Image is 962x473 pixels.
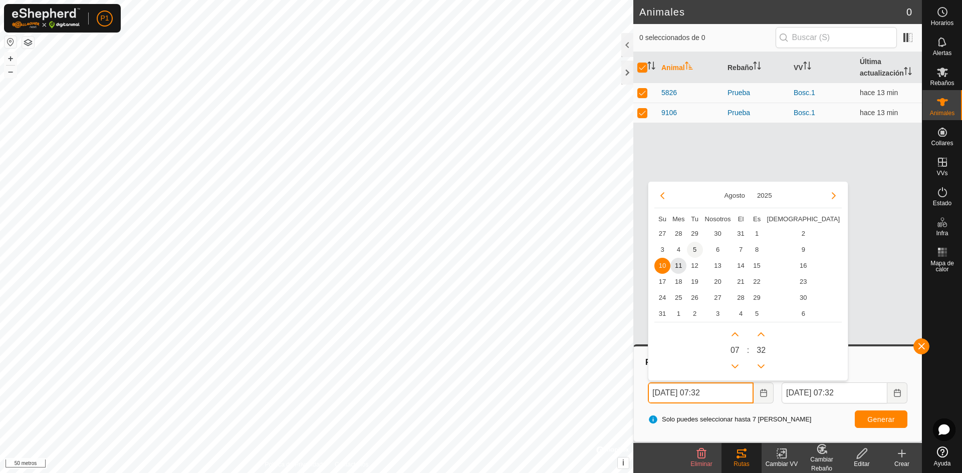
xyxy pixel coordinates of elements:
[659,278,666,285] font: 17
[691,215,698,223] font: Tu
[622,458,624,467] font: i
[670,242,687,258] td: 4
[802,230,805,237] font: 2
[936,230,948,237] font: Infra
[727,358,743,374] p-button: Hora anterior
[749,226,765,242] td: 1
[733,258,749,274] td: 14
[720,190,749,201] button: Elija mes
[733,290,749,306] td: 28
[755,230,759,237] font: 1
[22,37,34,49] button: Capas del Mapa
[765,226,842,242] td: 2
[826,188,842,204] button: Mes próximo
[648,181,848,381] div: Elija fecha
[931,20,953,27] font: Horarios
[936,170,947,177] font: VVs
[734,460,749,467] font: Rutas
[860,109,898,117] span: 11 de agosto de 2025, 7:18
[931,140,953,147] font: Collares
[860,89,898,97] span: 11 de agosto de 2025, 7:18
[753,326,769,342] p-button: Próximo minuto
[727,326,743,342] p-button: Próxima hora
[654,258,670,274] td: 10
[794,64,803,72] font: VV
[765,306,842,322] td: 6
[867,415,895,423] font: Generar
[670,226,687,242] td: 28
[654,226,670,242] td: 27
[765,242,842,258] td: 9
[922,442,962,470] a: Ayuda
[670,290,687,306] td: 25
[5,66,17,78] button: –
[737,230,744,237] font: 31
[265,460,323,469] a: Política de Privacidad
[714,262,721,269] font: 13
[661,64,685,72] font: Animal
[753,358,769,374] p-button: Minuto anterior
[703,306,733,322] td: 3
[675,230,682,237] font: 28
[754,382,774,403] button: Elija fecha
[906,7,912,18] font: 0
[739,246,743,253] font: 7
[677,246,680,253] font: 4
[728,64,753,72] font: Rebaño
[645,358,667,366] font: Rutas
[670,258,687,274] td: 11
[930,260,954,273] font: Mapa de calor
[753,190,776,201] button: Elija el año
[733,274,749,290] td: 21
[737,294,744,301] font: 28
[691,230,698,237] font: 29
[728,89,750,97] font: Prueba
[794,109,815,117] a: Bosc.1
[659,230,666,237] font: 27
[705,215,731,223] font: Nosotros
[687,242,703,258] td: 5
[757,192,772,199] font: 2025
[662,415,811,423] font: Solo puedes seleccionar hasta 7 [PERSON_NAME]
[753,63,761,71] p-sorticon: Activar para ordenar
[703,258,733,274] td: 13
[687,290,703,306] td: 26
[753,262,760,269] font: 15
[753,215,761,223] font: Es
[860,89,898,97] font: hace 13 min
[749,242,765,258] td: 8
[724,192,745,199] font: Agosto
[733,226,749,242] td: 31
[675,262,682,269] font: 11
[265,461,323,468] font: Política de Privacidad
[670,306,687,322] td: 1
[765,290,842,306] td: 30
[800,278,807,285] font: 23
[714,294,721,301] font: 27
[100,14,109,22] font: P1
[739,310,743,317] font: 4
[904,69,912,77] p-sorticon: Activar para ordenar
[716,310,719,317] font: 3
[733,306,749,322] td: 4
[654,306,670,322] td: 31
[5,53,17,65] button: +
[766,460,798,467] font: Cambiar VV
[776,27,897,48] input: Buscar (S)
[934,460,951,467] font: Ayuda
[735,346,740,354] font: 7
[8,53,14,64] font: +
[749,258,765,274] td: 15
[5,36,17,48] button: Restablecer mapa
[639,34,705,42] font: 0 seleccionados de 0
[728,109,750,117] font: Prueba
[855,410,907,428] button: Generar
[854,460,869,467] font: Editar
[677,310,680,317] font: 1
[654,188,670,204] button: Mes anterior
[693,246,696,253] font: 5
[8,66,13,77] font: –
[933,200,951,207] font: Estado
[802,310,805,317] font: 6
[714,278,721,285] font: 20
